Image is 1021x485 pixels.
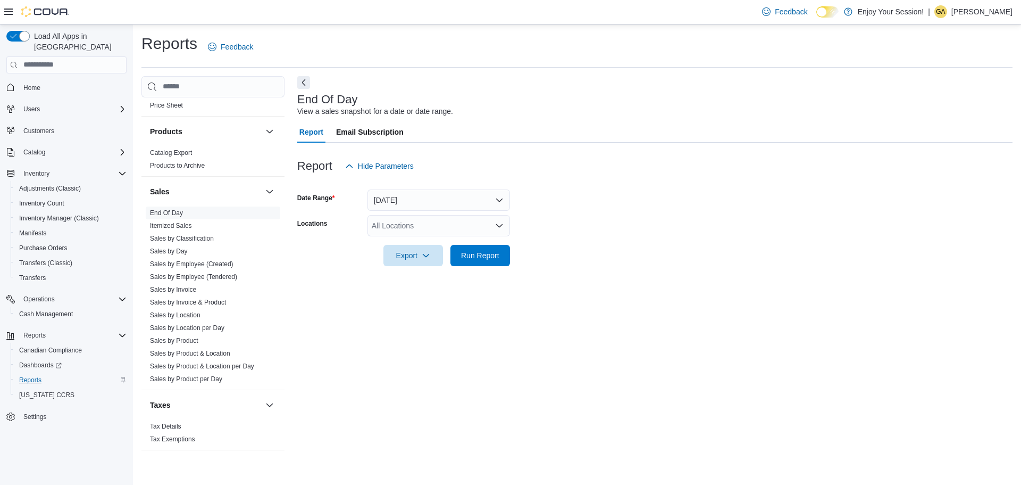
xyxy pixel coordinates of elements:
[299,121,323,143] span: Report
[297,194,335,202] label: Date Range
[23,127,54,135] span: Customers
[15,344,127,357] span: Canadian Compliance
[150,286,196,293] a: Sales by Invoice
[150,186,261,197] button: Sales
[150,375,222,383] a: Sales by Product per Day
[19,214,99,223] span: Inventory Manager (Classic)
[150,101,183,110] span: Price Sheet
[141,146,284,176] div: Products
[19,103,127,116] span: Users
[15,272,50,284] a: Transfers
[936,5,945,18] span: GA
[19,146,127,159] span: Catalog
[951,5,1012,18] p: [PERSON_NAME]
[150,324,224,332] span: Sales by Location per Day
[15,308,127,320] span: Cash Management
[934,5,947,18] div: George Andonian
[341,155,418,177] button: Hide Parameters
[15,197,69,210] a: Inventory Count
[150,260,233,268] a: Sales by Employee (Created)
[150,285,196,294] span: Sales by Invoice
[461,250,499,261] span: Run Report
[11,388,131,402] button: [US_STATE] CCRS
[15,272,127,284] span: Transfers
[367,190,510,211] button: [DATE]
[450,245,510,266] button: Run Report
[150,337,198,344] a: Sales by Product
[19,124,127,137] span: Customers
[150,126,261,137] button: Products
[928,5,930,18] p: |
[150,299,226,306] a: Sales by Invoice & Product
[11,226,131,241] button: Manifests
[775,6,807,17] span: Feedback
[150,126,182,137] h3: Products
[19,293,59,306] button: Operations
[19,167,54,180] button: Inventory
[150,209,183,217] a: End Of Day
[2,102,131,117] button: Users
[150,400,261,410] button: Taxes
[15,227,127,240] span: Manifests
[23,148,45,157] span: Catalog
[141,33,197,54] h1: Reports
[150,350,230,357] a: Sales by Product & Location
[150,273,237,281] a: Sales by Employee (Tendered)
[495,221,504,230] button: Open list of options
[150,311,200,319] a: Sales by Location
[19,274,46,282] span: Transfers
[11,270,131,285] button: Transfers
[19,103,44,116] button: Users
[15,182,127,195] span: Adjustments (Classic)
[150,149,192,157] span: Catalog Export
[150,349,230,358] span: Sales by Product & Location
[19,376,41,384] span: Reports
[221,42,253,52] span: Feedback
[150,234,214,243] span: Sales by Classification
[150,162,205,169] a: Products to Archive
[150,186,170,197] h3: Sales
[297,160,332,172] h3: Report
[19,329,127,342] span: Reports
[150,435,195,443] a: Tax Exemptions
[263,185,276,198] button: Sales
[15,197,127,210] span: Inventory Count
[11,181,131,196] button: Adjustments (Classic)
[15,344,86,357] a: Canadian Compliance
[263,125,276,138] button: Products
[2,145,131,160] button: Catalog
[150,422,181,431] span: Tax Details
[15,212,103,225] a: Inventory Manager (Classic)
[19,329,50,342] button: Reports
[21,6,69,17] img: Cova
[150,221,192,230] span: Itemized Sales
[150,248,188,255] a: Sales by Day
[11,373,131,388] button: Reports
[2,166,131,181] button: Inventory
[23,169,49,178] span: Inventory
[141,207,284,390] div: Sales
[19,310,73,318] span: Cash Management
[150,222,192,229] a: Itemized Sales
[150,161,205,170] span: Products to Archive
[150,102,183,109] a: Price Sheet
[2,80,131,95] button: Home
[2,123,131,138] button: Customers
[19,81,45,94] a: Home
[19,293,127,306] span: Operations
[19,167,127,180] span: Inventory
[15,242,72,254] a: Purchase Orders
[19,199,64,208] span: Inventory Count
[15,257,127,269] span: Transfers (Classic)
[11,358,131,373] a: Dashboards
[19,391,74,399] span: [US_STATE] CCRS
[150,400,171,410] h3: Taxes
[23,413,46,421] span: Settings
[15,308,77,320] a: Cash Management
[15,212,127,225] span: Inventory Manager (Classic)
[19,81,127,94] span: Home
